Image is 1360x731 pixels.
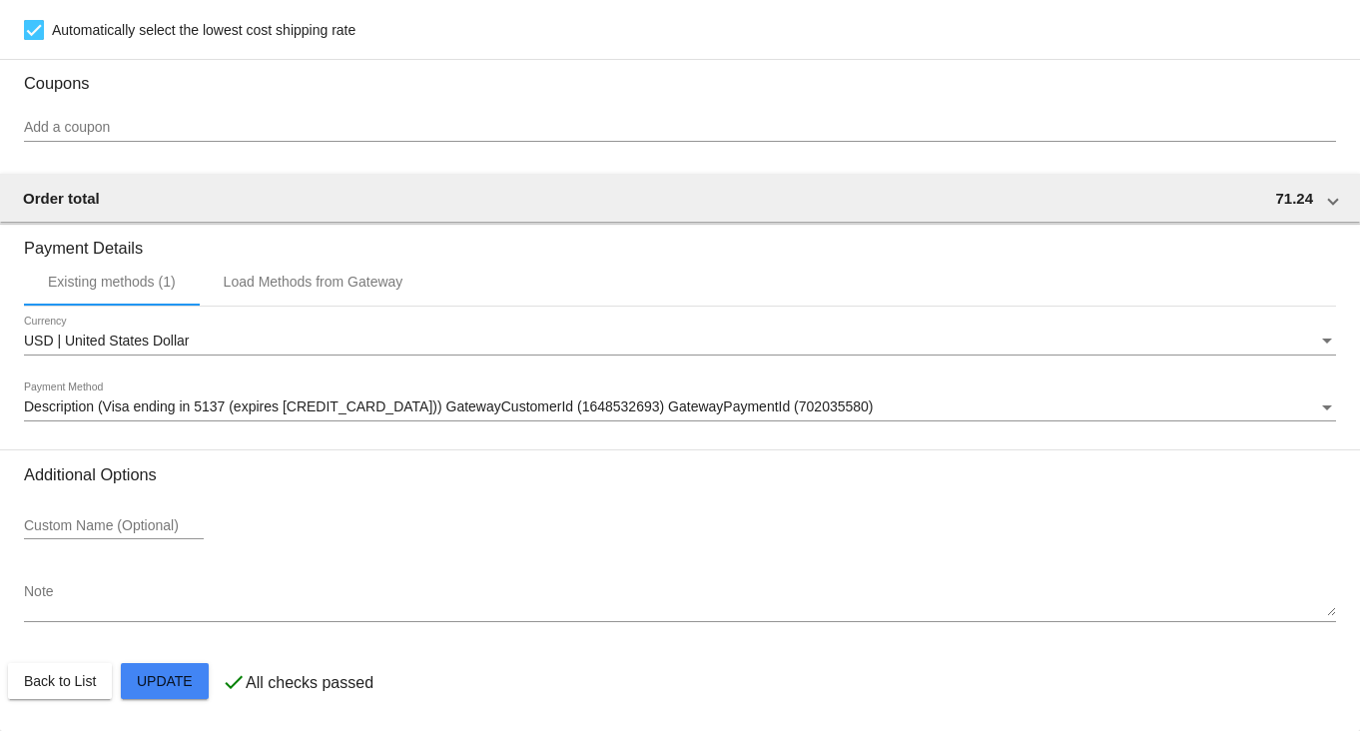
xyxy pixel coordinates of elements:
mat-icon: check [222,670,246,694]
mat-select: Payment Method [24,399,1336,415]
h3: Coupons [24,59,1336,93]
input: Custom Name (Optional) [24,518,204,534]
button: Back to List [8,663,112,699]
span: 71.24 [1275,190,1313,207]
div: Existing methods (1) [48,274,176,290]
span: Description (Visa ending in 5137 (expires [CREDIT_CARD_DATA])) GatewayCustomerId (1648532693) Gat... [24,398,874,414]
div: Load Methods from Gateway [224,274,403,290]
span: Order total [23,190,100,207]
span: USD | United States Dollar [24,333,189,349]
span: Update [137,673,193,689]
mat-select: Currency [24,334,1336,350]
h3: Additional Options [24,465,1336,484]
button: Update [121,663,209,699]
h3: Payment Details [24,224,1336,258]
p: All checks passed [246,674,373,692]
span: Automatically select the lowest cost shipping rate [52,18,355,42]
input: Add a coupon [24,120,1336,136]
span: Back to List [24,673,96,689]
